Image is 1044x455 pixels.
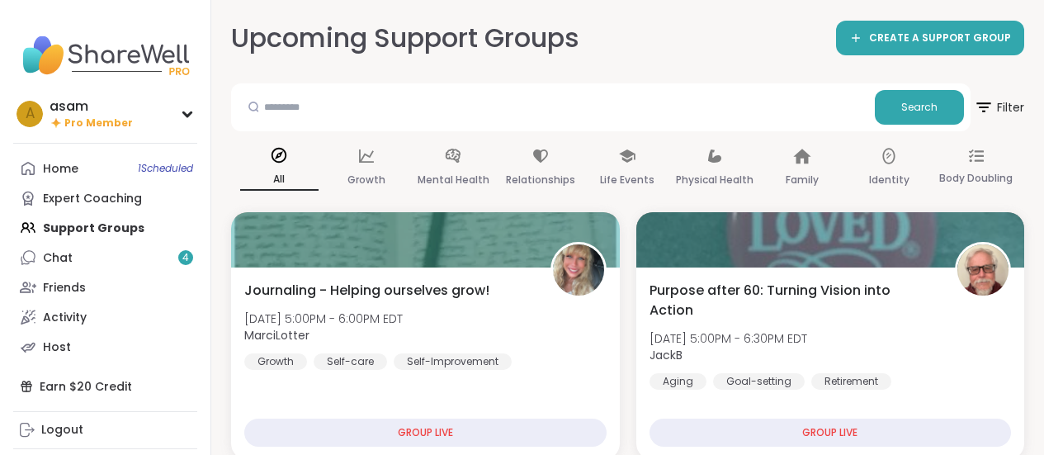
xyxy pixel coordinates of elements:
div: Goal-setting [713,373,805,390]
p: All [240,169,319,191]
span: Journaling - Helping ourselves grow! [244,281,489,301]
span: Filter [974,88,1024,127]
p: Family [786,170,819,190]
span: Search [901,100,938,115]
div: Self-care [314,353,387,370]
a: Chat4 [13,243,197,273]
a: Friends [13,273,197,302]
span: [DATE] 5:00PM - 6:30PM EDT [650,330,807,347]
p: Physical Health [676,170,753,190]
div: Earn $20 Credit [13,372,197,401]
img: JackB [957,244,1009,296]
p: Growth [347,170,385,190]
b: JackB [650,347,683,363]
span: 4 [182,251,189,265]
div: Aging [650,373,706,390]
a: Activity [13,302,197,332]
h2: Upcoming Support Groups [231,20,579,57]
button: Search [875,90,964,125]
p: Life Events [600,170,654,190]
a: Expert Coaching [13,183,197,213]
span: 1 Scheduled [138,162,193,175]
div: GROUP LIVE [244,419,607,447]
span: a [26,103,35,125]
p: Identity [869,170,909,190]
div: GROUP LIVE [650,419,1012,447]
div: asam [50,97,133,116]
div: Home [43,161,78,178]
b: MarciLotter [244,327,309,344]
div: Retirement [811,373,891,390]
div: Friends [43,280,86,296]
span: CREATE A SUPPORT GROUP [869,31,1011,45]
a: Host [13,332,197,362]
img: MarciLotter [553,244,604,296]
a: Home1Scheduled [13,154,197,183]
p: Mental Health [418,170,489,190]
div: Growth [244,353,307,370]
button: Filter [974,83,1024,131]
span: [DATE] 5:00PM - 6:00PM EDT [244,310,403,327]
div: Expert Coaching [43,191,142,207]
span: Pro Member [64,116,133,130]
div: Self-Improvement [394,353,512,370]
div: Logout [41,422,83,438]
a: CREATE A SUPPORT GROUP [836,21,1024,55]
p: Relationships [506,170,575,190]
p: Body Doubling [939,168,1013,188]
a: Logout [13,415,197,445]
div: Chat [43,250,73,267]
div: Host [43,339,71,356]
span: Purpose after 60: Turning Vision into Action [650,281,938,320]
img: ShareWell Nav Logo [13,26,197,84]
div: Activity [43,310,87,326]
